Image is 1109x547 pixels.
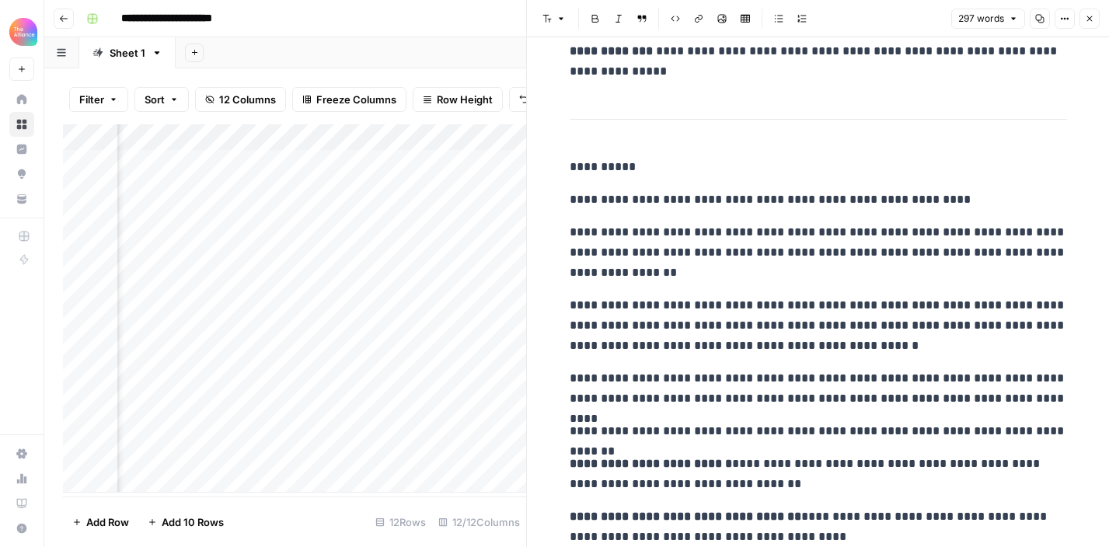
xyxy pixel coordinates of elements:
[134,87,189,112] button: Sort
[79,92,104,107] span: Filter
[9,491,34,516] a: Learning Hub
[9,112,34,137] a: Browse
[69,87,128,112] button: Filter
[9,441,34,466] a: Settings
[138,510,233,535] button: Add 10 Rows
[9,466,34,491] a: Usage
[413,87,503,112] button: Row Height
[9,137,34,162] a: Insights
[958,12,1004,26] span: 297 words
[63,510,138,535] button: Add Row
[9,516,34,541] button: Help + Support
[145,92,165,107] span: Sort
[9,162,34,186] a: Opportunities
[437,92,493,107] span: Row Height
[110,45,145,61] div: Sheet 1
[9,12,34,51] button: Workspace: Alliance
[219,92,276,107] span: 12 Columns
[9,18,37,46] img: Alliance Logo
[79,37,176,68] a: Sheet 1
[86,514,129,530] span: Add Row
[9,186,34,211] a: Your Data
[951,9,1025,29] button: 297 words
[369,510,432,535] div: 12 Rows
[292,87,406,112] button: Freeze Columns
[9,87,34,112] a: Home
[432,510,526,535] div: 12/12 Columns
[195,87,286,112] button: 12 Columns
[162,514,224,530] span: Add 10 Rows
[316,92,396,107] span: Freeze Columns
